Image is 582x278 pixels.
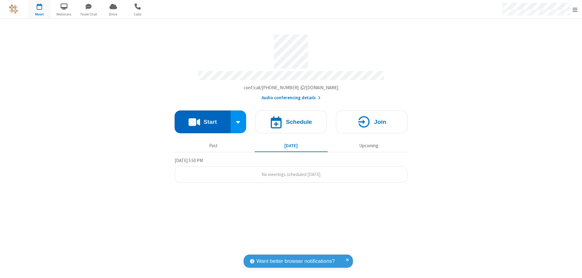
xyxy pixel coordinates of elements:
[262,171,320,177] span: No meetings scheduled [DATE]
[332,140,405,151] button: Upcoming
[175,30,407,101] section: Account details
[203,119,217,125] h4: Start
[126,12,149,17] span: Calls
[256,257,335,265] span: Want better browser notifications?
[175,110,231,133] button: Start
[567,262,577,274] iframe: Chat
[175,158,203,163] span: [DATE] 5:50 PM
[255,110,327,133] button: Schedule
[286,119,312,125] h4: Schedule
[77,12,100,17] span: Team Chat
[28,12,51,17] span: Meet
[255,140,328,151] button: [DATE]
[231,110,246,133] div: Start conference options
[102,12,125,17] span: Drive
[177,140,250,151] button: Past
[336,110,407,133] button: Join
[244,84,339,91] button: Copy my meeting room linkCopy my meeting room link
[9,5,18,14] img: QA Selenium DO NOT DELETE OR CHANGE
[374,119,386,125] h4: Join
[244,85,339,90] span: Copy my meeting room link
[262,94,321,101] button: Audio conferencing details
[175,157,407,183] section: Today's Meetings
[53,12,75,17] span: Webinars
